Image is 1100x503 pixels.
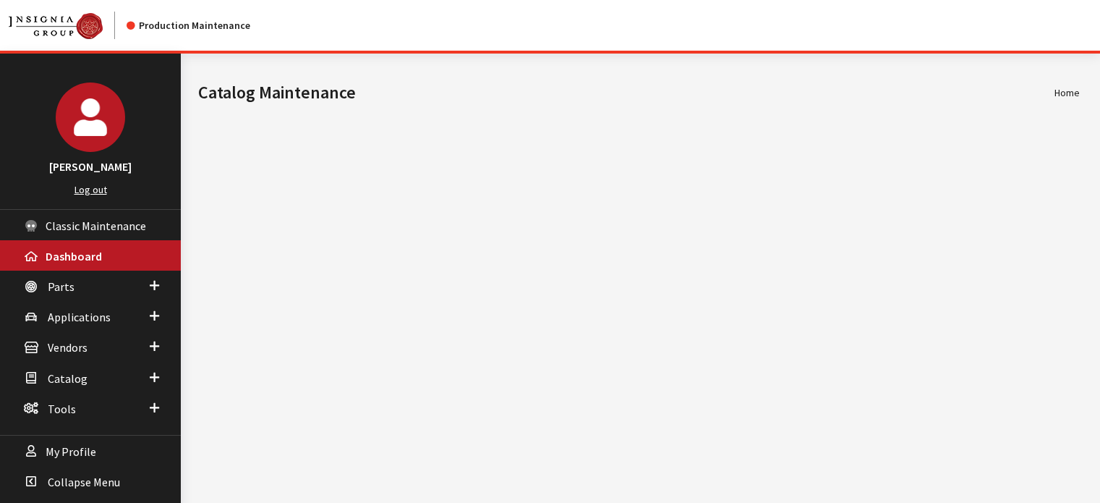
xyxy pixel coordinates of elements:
[48,475,120,489] span: Collapse Menu
[56,83,125,152] img: Kirsten Dart
[14,158,166,175] h3: [PERSON_NAME]
[46,249,102,263] span: Dashboard
[74,183,107,196] a: Log out
[48,402,76,416] span: Tools
[9,12,127,39] a: Insignia Group logo
[48,279,74,294] span: Parts
[198,80,1054,106] h1: Catalog Maintenance
[48,341,88,355] span: Vendors
[9,13,103,39] img: Catalog Maintenance
[48,310,111,324] span: Applications
[1054,85,1080,101] li: Home
[46,219,146,233] span: Classic Maintenance
[127,18,250,33] div: Production Maintenance
[48,371,88,386] span: Catalog
[46,444,96,459] span: My Profile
